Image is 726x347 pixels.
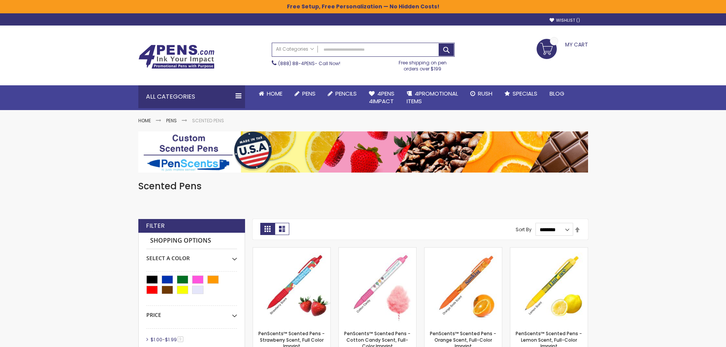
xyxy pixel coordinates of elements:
span: Home [267,90,282,98]
a: 4PROMOTIONALITEMS [401,85,464,110]
a: Pens [166,117,177,124]
img: PenScents™ Scented Pens - Strawberry Scent, Full Color Imprint [253,248,330,325]
span: $1.00 [151,336,162,343]
strong: Scented Pens [192,117,224,124]
span: - Call Now! [278,60,340,67]
a: Home [253,85,288,102]
strong: Grid [260,223,275,235]
span: Blog [550,90,564,98]
div: Free shipping on pen orders over $199 [391,57,455,72]
a: 4Pens4impact [363,85,401,110]
img: 4Pens Custom Pens and Promotional Products [138,45,215,69]
a: Wishlist [550,18,580,23]
span: 4PROMOTIONAL ITEMS [407,90,458,105]
a: Home [138,117,151,124]
a: Pens [288,85,322,102]
strong: Filter [146,222,165,230]
a: Blog [543,85,571,102]
a: PenScents™ Scented Pens - Cotton Candy Scent, Full-Color Imprint [339,247,416,254]
a: All Categories [272,43,318,56]
a: PenScents™ Scented Pens - Orange Scent, Full-Color Imprint [425,247,502,254]
a: PenScents™ Scented Pens - Lemon Scent, Full-Color Imprint [510,247,588,254]
img: PenScents™ Scented Pens - Cotton Candy Scent, Full-Color Imprint [339,248,416,325]
span: $1.99 [165,336,177,343]
div: Price [146,306,237,319]
div: All Categories [138,85,245,108]
a: PenScents™ Scented Pens - Strawberry Scent, Full Color Imprint [253,247,330,254]
span: Rush [478,90,492,98]
a: Pencils [322,85,363,102]
img: PenScents™ Scented Pens - Lemon Scent, Full-Color Imprint [510,248,588,325]
a: Rush [464,85,498,102]
span: 9 [178,336,183,342]
h1: Scented Pens [138,180,588,192]
span: Pens [302,90,316,98]
img: PenScents™ Scented Pens - Orange Scent, Full-Color Imprint [425,248,502,325]
strong: Shopping Options [146,233,237,249]
a: Specials [498,85,543,102]
img: Scented Pens [138,131,588,173]
span: All Categories [276,46,314,52]
span: Specials [513,90,537,98]
label: Sort By [516,226,532,233]
a: $1.00-$1.999 [149,336,186,343]
span: Pencils [335,90,357,98]
div: Select A Color [146,249,237,262]
span: 4Pens 4impact [369,90,394,105]
a: (888) 88-4PENS [278,60,315,67]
